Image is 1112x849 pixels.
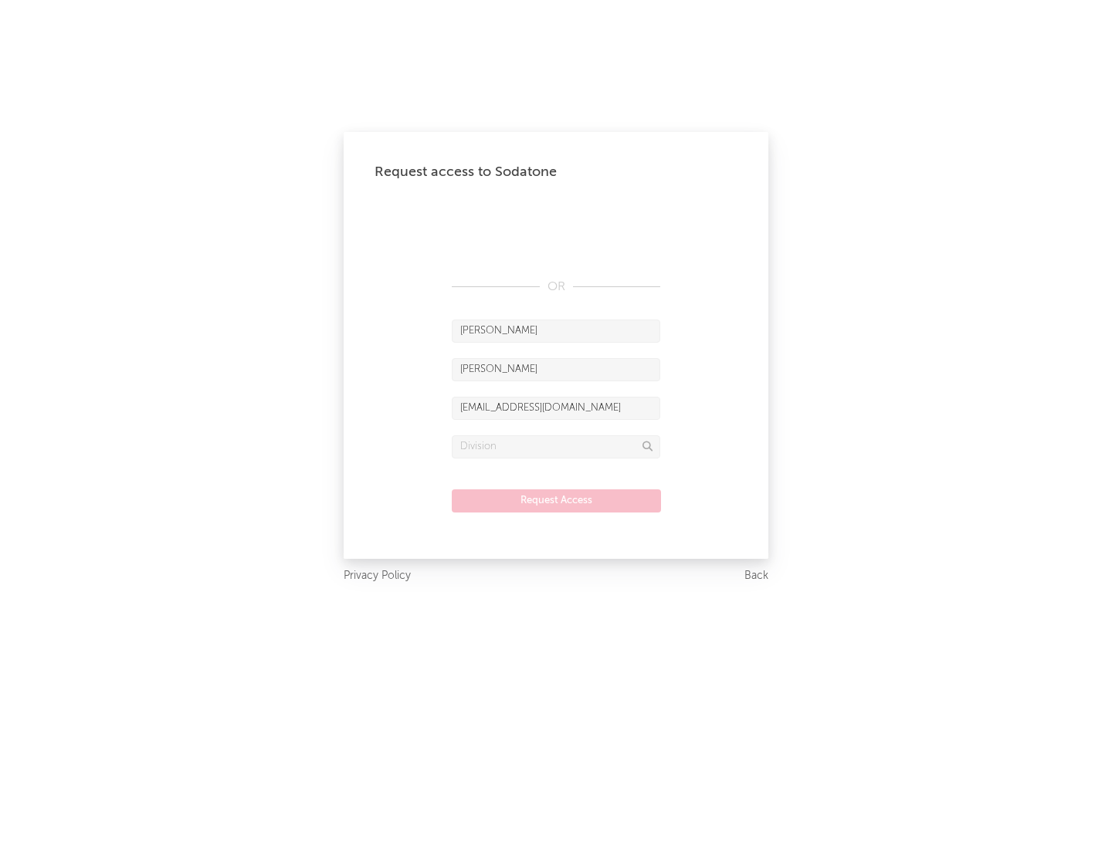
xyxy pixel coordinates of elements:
a: Privacy Policy [344,567,411,586]
input: Last Name [452,358,660,381]
input: First Name [452,320,660,343]
div: Request access to Sodatone [375,163,737,181]
div: OR [452,278,660,296]
input: Email [452,397,660,420]
a: Back [744,567,768,586]
button: Request Access [452,489,661,512]
input: Division [452,435,660,458]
